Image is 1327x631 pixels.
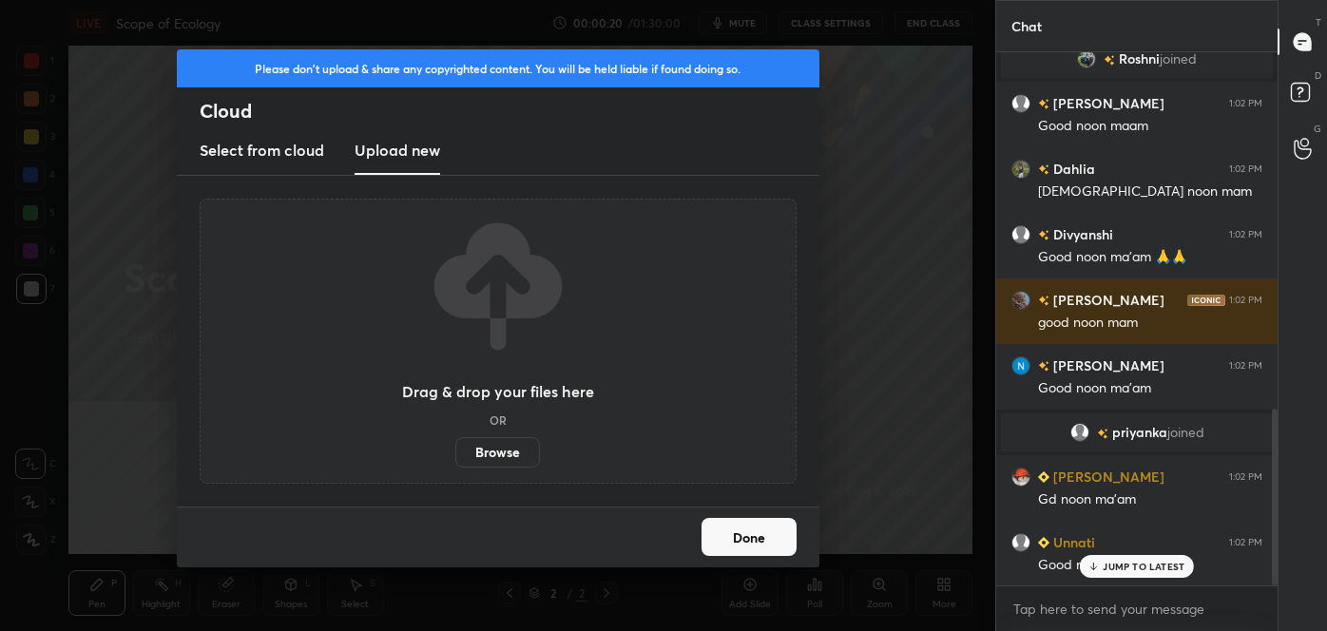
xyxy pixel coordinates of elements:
div: 1:02 PM [1229,295,1262,306]
h6: [PERSON_NAME] [1049,290,1164,310]
h6: [PERSON_NAME] [1049,467,1164,487]
h3: Drag & drop your files here [402,384,594,399]
h6: Divyanshi [1049,224,1113,244]
h6: [PERSON_NAME] [1049,93,1164,113]
div: 1:02 PM [1229,537,1262,548]
span: joined [1167,425,1204,440]
span: priyanka [1112,425,1167,440]
h6: Unnati [1049,532,1095,552]
img: iconic-dark.1390631f.png [1187,295,1225,306]
div: Good noon ma'am 🙏🙏 [1038,248,1262,267]
img: no-rating-badge.077c3623.svg [1038,230,1049,240]
img: 3 [1011,356,1030,375]
div: 1:02 PM [1229,98,1262,109]
img: photo.jpg [1011,160,1030,179]
button: Done [702,518,797,556]
div: Gd noon ma'am [1038,490,1262,509]
p: G [1314,122,1321,136]
img: no-rating-badge.077c3623.svg [1097,429,1108,439]
div: [DEMOGRAPHIC_DATA] noon mam [1038,182,1262,201]
h3: Upload new [355,139,440,162]
p: JUMP TO LATEST [1103,561,1184,572]
img: Learner_Badge_beginner_1_8b307cf2a0.svg [1038,471,1049,483]
h5: OR [490,414,507,426]
img: no-rating-badge.077c3623.svg [1038,164,1049,175]
h2: Cloud [200,99,819,124]
img: no-rating-badge.077c3623.svg [1038,296,1049,306]
img: 20a9ecb7e2c54228b51da2e3e5997484.jpg [1011,468,1030,487]
img: no-rating-badge.077c3623.svg [1104,55,1115,66]
p: Chat [996,1,1057,51]
div: good noon mam [1038,314,1262,333]
span: joined [1160,51,1197,67]
div: 1:02 PM [1229,229,1262,240]
div: Good noon Mam [1038,556,1262,575]
img: 97862fe4931b44959114b585981d5386.jpg [1011,291,1030,310]
img: Learner_Badge_beginner_1_8b307cf2a0.svg [1038,537,1049,548]
h3: Select from cloud [200,139,324,162]
div: 1:02 PM [1229,163,1262,175]
img: no-rating-badge.077c3623.svg [1038,99,1049,109]
p: T [1316,15,1321,29]
div: grid [996,52,1278,585]
img: no-rating-badge.077c3623.svg [1038,361,1049,372]
img: default.png [1011,225,1030,244]
p: D [1315,68,1321,83]
div: Please don't upload & share any copyrighted content. You will be held liable if found doing so. [177,49,819,87]
h6: Dahlia [1049,159,1095,179]
div: Good noon ma'am [1038,379,1262,398]
img: 1f9f8cf2f6254b94aee53641f3e0ab9a.jpg [1077,49,1096,68]
span: Roshni [1119,51,1160,67]
div: 1:02 PM [1229,471,1262,483]
img: default.png [1011,533,1030,552]
img: default.png [1011,94,1030,113]
h6: [PERSON_NAME] [1049,355,1164,375]
img: default.png [1070,423,1089,442]
div: 1:02 PM [1229,360,1262,372]
div: Good noon maam [1038,117,1262,136]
